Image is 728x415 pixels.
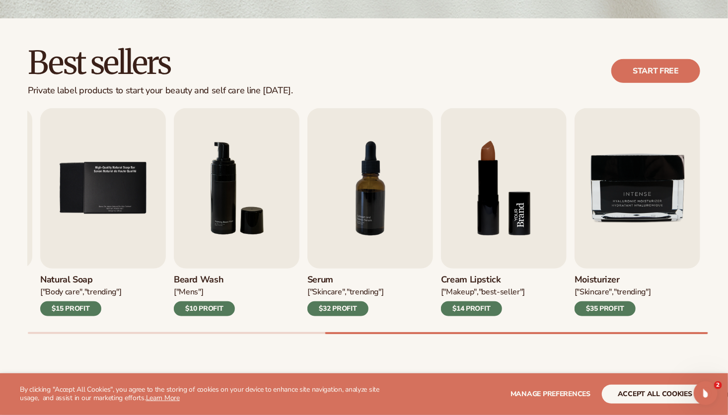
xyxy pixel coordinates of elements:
h3: Natural Soap [40,275,121,285]
h3: Beard Wash [174,275,235,285]
a: Start free [611,59,700,83]
button: Manage preferences [510,385,590,404]
div: $15 PROFIT [40,301,101,316]
h3: Serum [307,275,384,285]
span: 2 [714,381,722,389]
iframe: Intercom live chat [694,381,718,405]
div: Private label products to start your beauty and self care line [DATE]. [28,85,293,96]
div: $10 PROFIT [174,301,235,316]
div: ["MAKEUP","BEST-SELLER"] [441,287,525,297]
a: 6 / 9 [174,108,299,316]
h3: Cream Lipstick [441,275,525,285]
div: ["SKINCARE","TRENDING"] [307,287,384,297]
p: By clicking "Accept All Cookies", you agree to the storing of cookies on your device to enhance s... [20,386,386,403]
div: $14 PROFIT [441,301,502,316]
div: $35 PROFIT [575,301,636,316]
a: 5 / 9 [40,108,166,316]
div: $32 PROFIT [307,301,368,316]
a: 8 / 9 [441,108,567,316]
span: Manage preferences [510,389,590,399]
div: ["SKINCARE","TRENDING"] [575,287,651,297]
button: accept all cookies [602,385,708,404]
img: Shopify Image 12 [441,108,567,269]
h3: Moisturizer [575,275,651,285]
a: 7 / 9 [307,108,433,316]
a: 9 / 9 [575,108,700,316]
div: ["BODY Care","TRENDING"] [40,287,121,297]
h2: Best sellers [28,46,293,79]
div: ["mens"] [174,287,235,297]
a: Learn More [146,393,180,403]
